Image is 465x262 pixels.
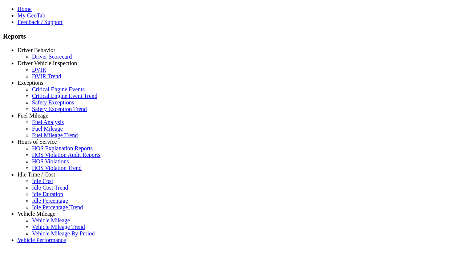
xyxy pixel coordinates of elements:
h3: Reports [3,32,462,40]
a: Critical Engine Event Trend [32,93,97,99]
a: Safety Exceptions [32,99,74,106]
a: Feedback / Support [17,19,62,25]
a: Vehicle Mileage [17,211,55,217]
a: Idle Cost Trend [32,184,68,191]
a: Driver Scorecard [32,53,72,60]
a: HOS Violation Audit Reports [32,152,101,158]
a: Fuel Mileage [17,112,48,119]
a: DVIR Trend [32,73,61,79]
a: Vehicle Mileage By Period [32,230,95,237]
a: HOS Explanation Reports [32,145,93,151]
a: Idle Duration [32,191,63,197]
a: Vehicle Mileage [32,217,70,223]
a: Idle Percentage Trend [32,204,83,210]
a: Critical Engine Events [32,86,85,92]
a: Idle Time / Cost [17,171,55,178]
a: Exceptions [17,80,43,86]
a: My GeoTab [17,12,45,19]
a: DVIR [32,67,46,73]
a: Home [17,6,32,12]
a: Safety Exception Trend [32,106,87,112]
a: Fuel Mileage Trend [32,132,78,138]
a: Vehicle Mileage Trend [32,224,85,230]
a: Driver Behavior [17,47,55,53]
a: Fuel Mileage [32,126,63,132]
a: Idle Percentage [32,198,68,204]
a: HOS Violation Trend [32,165,82,171]
a: Driver Vehicle Inspection [17,60,77,66]
a: Fuel Analysis [32,119,64,125]
a: Hours of Service [17,139,57,145]
a: Vehicle Performance [17,237,66,243]
a: HOS Violations [32,158,69,164]
a: Idle Cost [32,178,53,184]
